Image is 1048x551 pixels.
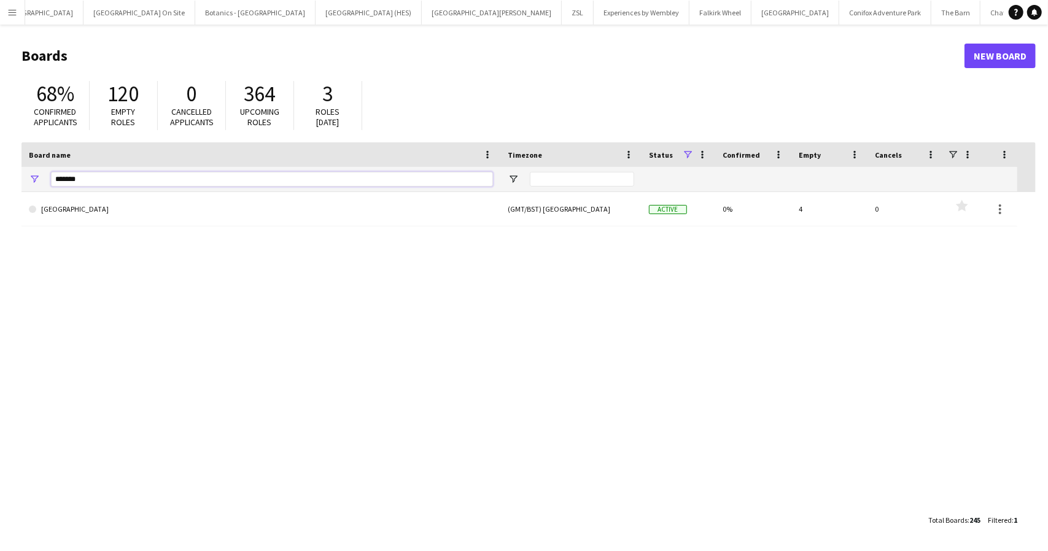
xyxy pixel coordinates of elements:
a: New Board [965,44,1036,68]
div: 0 [868,192,944,226]
button: Falkirk Wheel [689,1,751,25]
a: [GEOGRAPHIC_DATA] [29,192,493,226]
button: The Barn [931,1,980,25]
h1: Boards [21,47,965,65]
div: : [988,508,1017,532]
button: Open Filter Menu [29,174,40,185]
span: Roles [DATE] [316,106,340,128]
button: Open Filter Menu [508,174,519,185]
button: Botanics - [GEOGRAPHIC_DATA] [195,1,316,25]
span: Board name [29,150,71,160]
button: [GEOGRAPHIC_DATA] On Site [83,1,195,25]
button: [GEOGRAPHIC_DATA][PERSON_NAME] [422,1,562,25]
span: Upcoming roles [240,106,279,128]
span: Confirmed applicants [34,106,77,128]
span: Status [649,150,673,160]
input: Board name Filter Input [51,172,493,187]
div: (GMT/BST) [GEOGRAPHIC_DATA] [500,192,642,226]
span: Empty [799,150,821,160]
span: 120 [108,80,139,107]
button: Experiences by Wembley [594,1,689,25]
button: [GEOGRAPHIC_DATA] [751,1,839,25]
span: 0 [187,80,197,107]
span: Confirmed [723,150,760,160]
span: Total Boards [928,515,968,525]
input: Timezone Filter Input [530,172,634,187]
span: 245 [969,515,980,525]
span: Active [649,205,687,214]
span: Empty roles [112,106,136,128]
div: 0% [715,192,791,226]
span: Filtered [988,515,1012,525]
span: 68% [36,80,74,107]
button: Conifox Adventure Park [839,1,931,25]
button: [GEOGRAPHIC_DATA] (HES) [316,1,422,25]
span: Cancelled applicants [170,106,214,128]
span: Cancels [875,150,902,160]
span: 1 [1014,515,1017,525]
span: 364 [244,80,276,107]
span: 3 [323,80,333,107]
span: Timezone [508,150,542,160]
button: ZSL [562,1,594,25]
div: 4 [791,192,868,226]
div: : [928,508,980,532]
